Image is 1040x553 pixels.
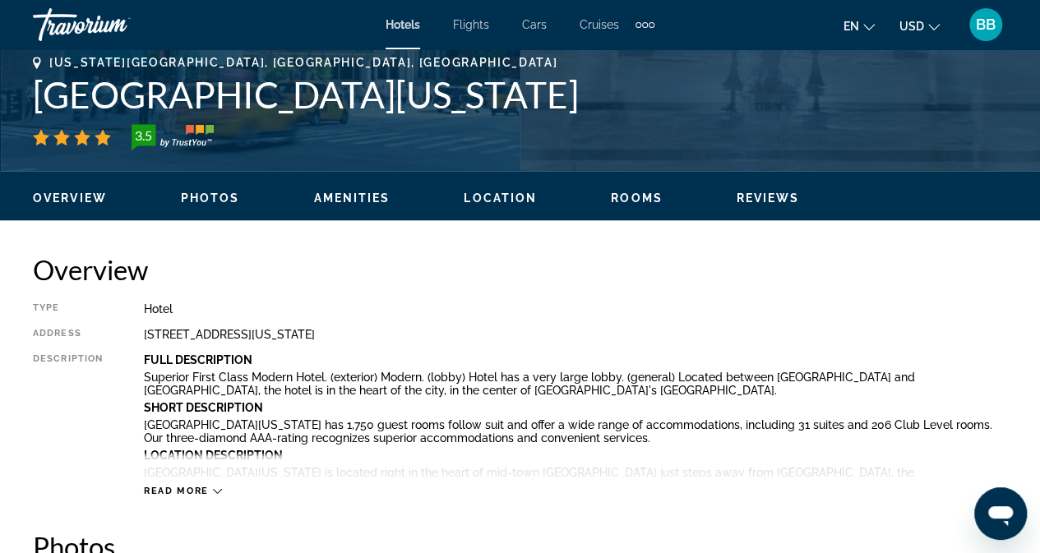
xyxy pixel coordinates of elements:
span: USD [899,20,924,33]
span: Photos [181,191,240,205]
span: en [844,20,859,33]
div: [STREET_ADDRESS][US_STATE] [144,328,1007,341]
button: Read more [144,485,222,497]
span: Rooms [611,191,663,205]
div: Description [33,353,103,477]
h2: Overview [33,253,1007,286]
div: Hotel [144,302,1007,316]
div: Type [33,302,103,316]
span: Reviews [737,191,800,205]
p: [GEOGRAPHIC_DATA][US_STATE] has 1,750 guest rooms follow suit and offer a wide range of accommoda... [144,418,1007,445]
span: BB [976,16,996,33]
div: Address [33,328,103,341]
iframe: Button to launch messaging window [974,487,1027,540]
a: Hotels [386,18,420,31]
h1: [GEOGRAPHIC_DATA][US_STATE] [33,73,1007,116]
a: Flights [453,18,489,31]
button: Overview [33,191,107,205]
span: Amenities [313,191,390,205]
button: Rooms [611,191,663,205]
button: Extra navigation items [636,12,654,38]
button: Photos [181,191,240,205]
img: trustyou-badge-hor.svg [132,124,214,150]
b: Full Description [144,353,252,366]
span: Location [464,191,537,205]
span: [US_STATE][GEOGRAPHIC_DATA], [GEOGRAPHIC_DATA], [GEOGRAPHIC_DATA] [49,56,557,69]
span: Overview [33,191,107,205]
button: Amenities [313,191,390,205]
button: Change language [844,14,875,38]
a: Travorium [33,3,197,46]
button: Reviews [737,191,800,205]
a: Cars [522,18,547,31]
b: Location Description [144,449,283,462]
button: User Menu [964,7,1007,42]
b: Short Description [144,401,263,414]
span: Read more [144,486,209,496]
button: Location [464,191,537,205]
p: Superior First Class Modern Hotel. (exterior) Modern. (lobby) Hotel has a very large lobby. (gene... [144,371,1007,397]
a: Cruises [580,18,619,31]
div: 3.5 [127,126,159,145]
button: Change currency [899,14,940,38]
